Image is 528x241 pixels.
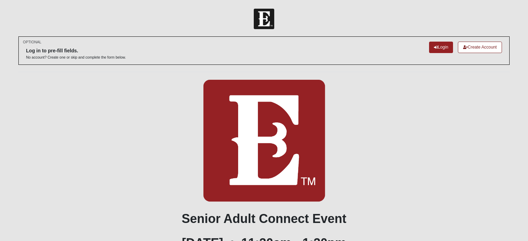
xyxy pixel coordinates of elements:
h6: Log in to pre-fill fields. [26,48,126,54]
img: E-icon-fireweed-White-TM.png [203,79,326,202]
a: Create Account [458,42,502,53]
img: Church of Eleven22 Logo [254,9,274,29]
small: OPTIONAL [23,40,41,45]
h1: Senior Adult Connect Event [18,211,510,226]
a: Login [429,42,453,53]
p: No account? Create one or skip and complete the form below. [26,55,126,60]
